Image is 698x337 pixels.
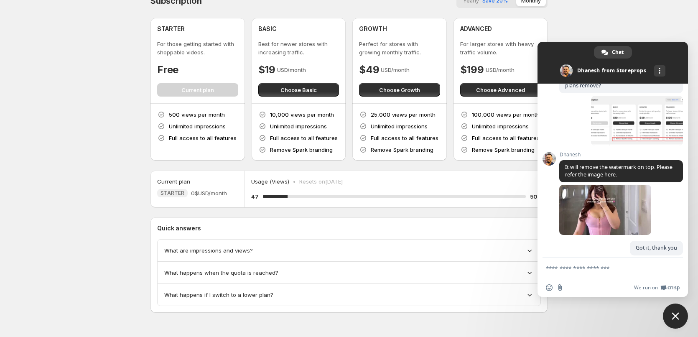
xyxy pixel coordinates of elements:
[667,284,680,291] span: Crisp
[164,268,278,277] span: What happens when the quota is reached?
[476,86,525,94] span: Choose Advanced
[157,40,238,56] p: For those getting started with shoppable videos.
[371,122,428,130] p: Unlimited impressions
[299,177,343,186] p: Resets on [DATE]
[530,192,541,201] h5: 500
[371,110,436,119] p: 25,000 views per month
[472,110,540,119] p: 100,000 views per month
[546,284,553,291] span: Insert an emoji
[460,63,484,77] h4: $199
[594,46,632,59] div: Chat
[359,40,440,56] p: Perfect for stores with growing monthly traffic.
[277,66,306,74] p: USD/month
[169,134,237,142] p: Full access to all features
[654,65,665,77] div: More channels
[460,40,541,56] p: For larger stores with heavy traffic volume.
[565,163,673,178] span: It will remove the watermark on top. Please refer the image here.
[371,146,433,154] p: Remove Spark branding
[546,265,661,272] textarea: Compose your message...
[371,134,438,142] p: Full access to all features
[157,224,541,232] p: Quick answers
[472,122,529,130] p: Unlimited impressions
[359,25,387,33] h4: GROWTH
[258,40,339,56] p: Best for newer stores with increasing traffic.
[359,83,440,97] button: Choose Growth
[557,284,563,291] span: Send a file
[280,86,317,94] span: Choose Basic
[164,291,273,299] span: What happens if I switch to a lower plan?
[157,177,190,186] h5: Current plan
[157,25,185,33] h4: STARTER
[612,46,624,59] span: Chat
[251,177,289,186] p: Usage (Views)
[634,284,680,291] a: We run onCrisp
[160,190,184,197] span: STARTER
[663,304,688,329] div: Close chat
[270,122,327,130] p: Unlimited impressions
[381,66,410,74] p: USD/month
[460,25,492,33] h4: ADVANCED
[270,134,338,142] p: Full access to all features
[169,122,226,130] p: Unlimited impressions
[270,146,333,154] p: Remove Spark branding
[634,284,658,291] span: We run on
[258,63,275,77] h4: $19
[164,246,253,255] span: What are impressions and views?
[258,83,339,97] button: Choose Basic
[460,83,541,97] button: Choose Advanced
[270,110,334,119] p: 10,000 views per month
[359,63,379,77] h4: $49
[293,177,296,186] p: •
[379,86,420,94] span: Choose Growth
[559,152,683,158] span: Dhanesh
[157,63,178,77] h4: Free
[258,25,277,33] h4: BASIC
[169,110,225,119] p: 500 views per month
[486,66,515,74] p: USD/month
[472,134,540,142] p: Full access to all features
[636,244,677,251] span: Got it, thank you
[472,146,535,154] p: Remove Spark branding
[251,192,259,201] h5: 47
[191,189,227,197] span: 0$ USD/month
